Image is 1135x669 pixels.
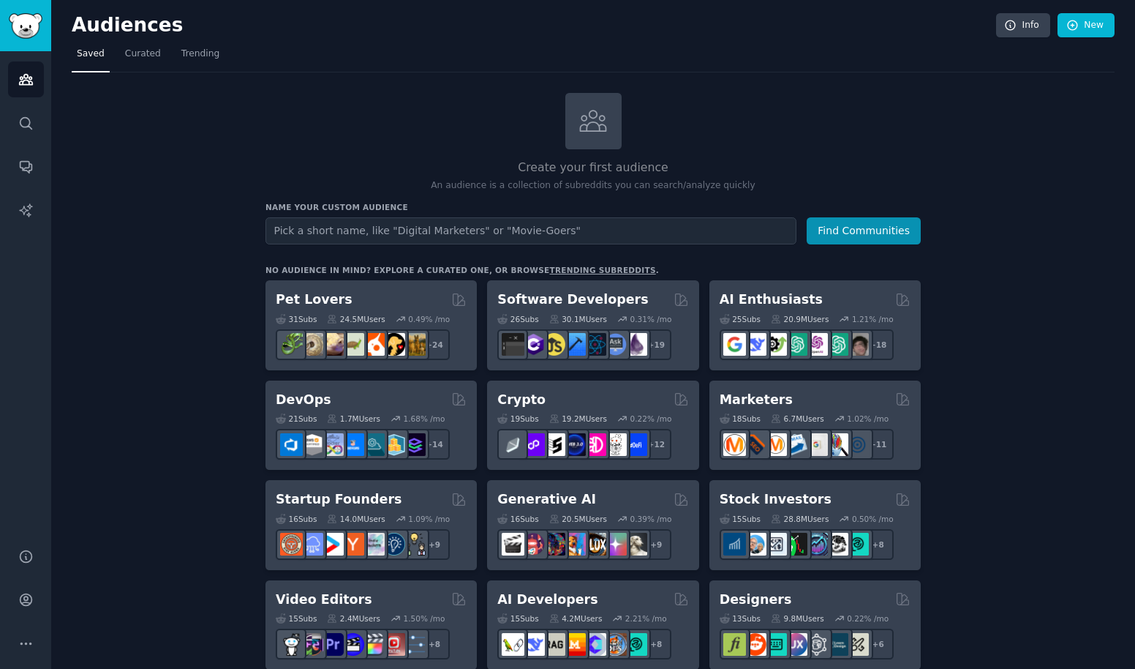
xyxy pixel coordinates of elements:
img: PlatformEngineers [403,433,426,456]
img: Entrepreneurship [382,533,405,556]
div: 16 Sub s [497,514,538,524]
img: AWS_Certified_Experts [301,433,323,456]
div: 24.5M Users [327,314,385,324]
a: trending subreddits [549,266,655,274]
img: reactnative [584,333,606,356]
div: + 24 [419,329,450,360]
img: GummySearch logo [9,13,42,39]
div: 31 Sub s [276,314,317,324]
span: Saved [77,48,105,61]
div: 21 Sub s [276,414,317,424]
div: 15 Sub s [720,514,761,524]
img: DeepSeek [744,333,766,356]
img: growmybusiness [403,533,426,556]
img: csharp [522,333,545,356]
img: editors [301,633,323,656]
h2: Pet Lovers [276,291,352,309]
img: chatgpt_prompts_ [826,333,848,356]
img: Rag [543,633,565,656]
img: herpetology [280,333,303,356]
img: technicalanalysis [846,533,869,556]
div: 6.7M Users [771,414,824,424]
img: ycombinator [342,533,364,556]
img: ethstaker [543,433,565,456]
div: 0.50 % /mo [852,514,894,524]
h2: Software Developers [497,291,648,309]
button: Find Communities [807,217,921,244]
a: Curated [120,42,166,72]
div: 2.4M Users [327,613,380,624]
h3: Name your custom audience [265,202,921,212]
div: No audience in mind? Explore a curated one, or browse . [265,265,659,275]
img: LangChain [502,633,524,656]
h2: Video Editors [276,591,372,609]
img: starryai [604,533,627,556]
img: DevOpsLinks [342,433,364,456]
img: AskMarketing [764,433,787,456]
div: 19 Sub s [497,414,538,424]
input: Pick a short name, like "Digital Marketers" or "Movie-Goers" [265,217,796,244]
img: ballpython [301,333,323,356]
img: UX_Design [846,633,869,656]
div: + 14 [419,429,450,460]
h2: Startup Founders [276,490,401,509]
img: 0xPolygon [522,433,545,456]
h2: Stock Investors [720,490,832,509]
div: 9.8M Users [771,613,824,624]
div: 25 Sub s [720,314,761,324]
img: bigseo [744,433,766,456]
a: Saved [72,42,110,72]
img: indiehackers [362,533,385,556]
div: 20.9M Users [771,314,829,324]
img: platformengineering [362,433,385,456]
h2: Designers [720,591,792,609]
img: dalle2 [522,533,545,556]
img: learndesign [826,633,848,656]
img: ethfinance [502,433,524,456]
div: 19.2M Users [549,414,607,424]
div: 1.50 % /mo [404,613,445,624]
img: Trading [785,533,807,556]
img: googleads [805,433,828,456]
img: CryptoNews [604,433,627,456]
img: AIDevelopersSociety [625,633,647,656]
div: 0.22 % /mo [630,414,672,424]
img: startup [321,533,344,556]
img: azuredevops [280,433,303,456]
div: 13 Sub s [720,613,761,624]
img: cockatiel [362,333,385,356]
div: 26 Sub s [497,314,538,324]
div: 0.39 % /mo [630,514,672,524]
div: + 19 [641,329,671,360]
img: UI_Design [764,633,787,656]
div: 1.7M Users [327,414,380,424]
div: 1.68 % /mo [404,414,445,424]
img: learnjavascript [543,333,565,356]
span: Curated [125,48,161,61]
img: userexperience [805,633,828,656]
img: defi_ [625,433,647,456]
img: premiere [321,633,344,656]
img: EntrepreneurRideAlong [280,533,303,556]
img: typography [723,633,746,656]
div: 0.22 % /mo [847,613,889,624]
img: Youtubevideo [382,633,405,656]
img: aivideo [502,533,524,556]
img: DeepSeek [522,633,545,656]
img: defiblockchain [584,433,606,456]
img: llmops [604,633,627,656]
h2: DevOps [276,391,331,409]
img: OpenSourceAI [584,633,606,656]
img: dividends [723,533,746,556]
img: VideoEditors [342,633,364,656]
img: chatgpt_promptDesign [785,333,807,356]
div: + 8 [419,629,450,659]
img: AskComputerScience [604,333,627,356]
div: 20.5M Users [549,514,607,524]
div: 0.31 % /mo [630,314,672,324]
div: 16 Sub s [276,514,317,524]
div: 14.0M Users [327,514,385,524]
img: web3 [563,433,586,456]
div: + 6 [863,629,894,659]
span: Trending [181,48,219,61]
